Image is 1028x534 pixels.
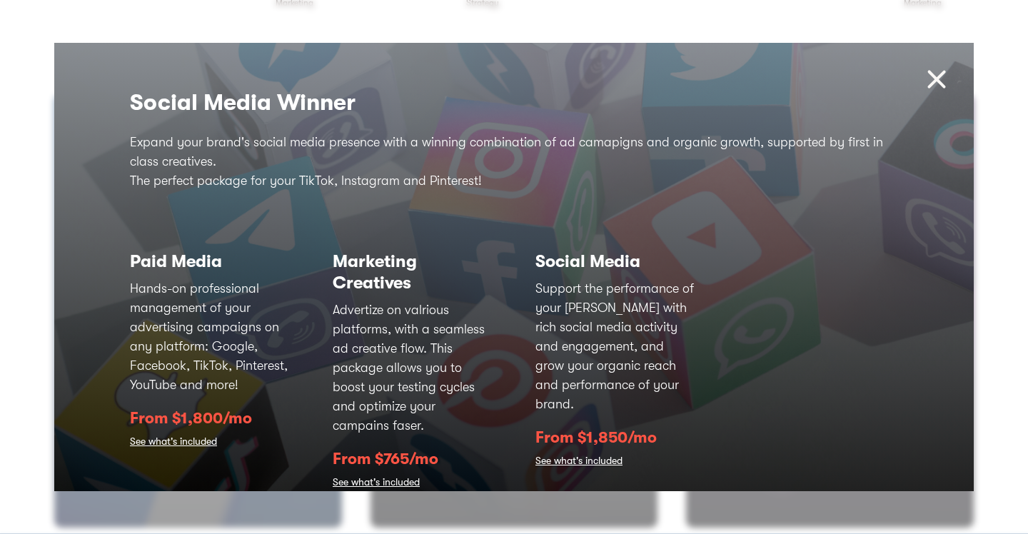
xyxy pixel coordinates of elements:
iframe: Chat Widget [800,380,1028,534]
p: From $1,800/mo [130,406,290,430]
p: Support the performance of your [PERSON_NAME] with rich social media activity and engagement, and... [535,279,695,414]
div: Widżet czatu [800,380,1028,534]
h3: Paid Media [130,251,290,272]
p: From $1,850/mo [535,425,695,449]
a: See what's included [535,452,623,472]
h3: Marketing Creatives [333,251,493,293]
p: Expand your brand's social media presence with a winning combination of ad camapigns and organic ... [130,133,898,191]
p: Hands-on professional management of your advertising campaigns on any platform: Google, Facebook,... [130,279,290,395]
a: See what's included [333,473,420,493]
a: See what's included [130,433,217,453]
p: Advertize on valrious platforms, with a seamless ad creative flow. This package allows you to boo... [333,301,493,435]
h3: Social Media [535,251,695,272]
h2: Social Media Winner [130,86,898,120]
p: From $765/mo [333,447,493,470]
